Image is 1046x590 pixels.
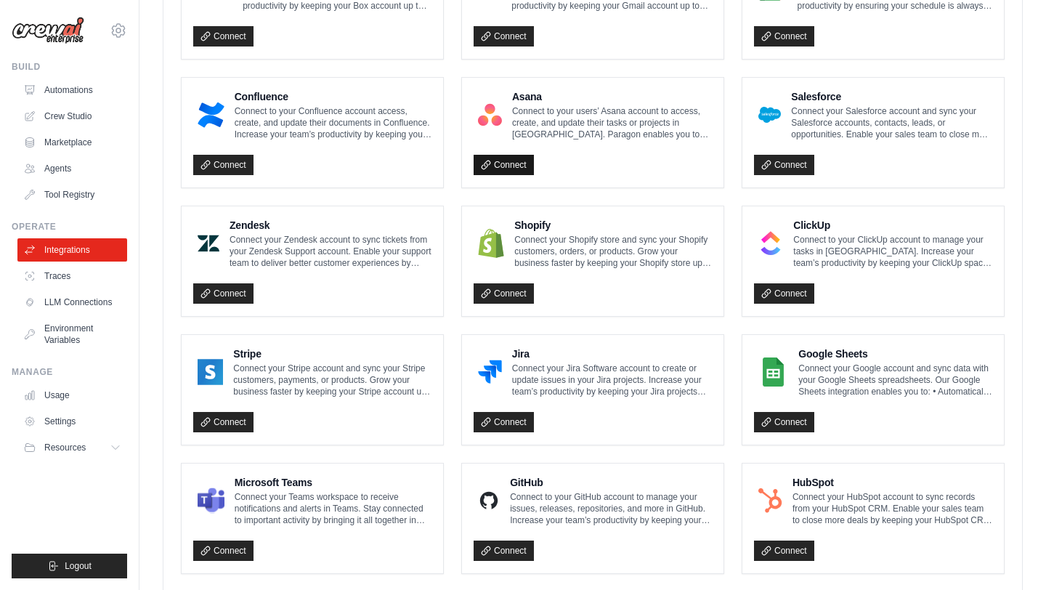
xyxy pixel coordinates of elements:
[478,486,500,515] img: GitHub Logo
[512,347,712,361] h4: Jira
[758,357,788,387] img: Google Sheets Logo
[758,229,783,258] img: ClickUp Logo
[230,218,431,233] h4: Zendesk
[17,291,127,314] a: LLM Connections
[17,157,127,180] a: Agents
[17,264,127,288] a: Traces
[478,100,502,129] img: Asana Logo
[791,89,992,104] h4: Salesforce
[474,155,534,175] a: Connect
[193,26,254,47] a: Connect
[17,131,127,154] a: Marketplace
[12,61,127,73] div: Build
[754,412,814,432] a: Connect
[754,283,814,304] a: Connect
[17,410,127,433] a: Settings
[792,475,992,490] h4: HubSpot
[758,486,782,515] img: HubSpot Logo
[12,17,84,44] img: Logo
[474,412,534,432] a: Connect
[12,221,127,233] div: Operate
[193,541,254,561] a: Connect
[758,100,781,129] img: Salesforce Logo
[474,541,534,561] a: Connect
[754,26,814,47] a: Connect
[198,229,219,258] img: Zendesk Logo
[514,234,712,269] p: Connect your Shopify store and sync your Shopify customers, orders, or products. Grow your busine...
[235,89,431,104] h4: Confluence
[17,238,127,262] a: Integrations
[193,283,254,304] a: Connect
[12,366,127,378] div: Manage
[193,155,254,175] a: Connect
[44,442,86,453] span: Resources
[792,491,992,526] p: Connect your HubSpot account to sync records from your HubSpot CRM. Enable your sales team to clo...
[235,105,431,140] p: Connect to your Confluence account access, create, and update their documents in Confluence. Incr...
[17,183,127,206] a: Tool Registry
[230,234,431,269] p: Connect your Zendesk account to sync tickets from your Zendesk Support account. Enable your suppo...
[198,357,223,387] img: Stripe Logo
[512,363,712,397] p: Connect your Jira Software account to create or update issues in your Jira projects. Increase you...
[17,105,127,128] a: Crew Studio
[17,384,127,407] a: Usage
[198,100,224,129] img: Confluence Logo
[793,218,992,233] h4: ClickUp
[754,541,814,561] a: Connect
[510,491,712,526] p: Connect to your GitHub account to manage your issues, releases, repositories, and more in GitHub....
[193,412,254,432] a: Connect
[798,347,992,361] h4: Google Sheets
[754,155,814,175] a: Connect
[474,283,534,304] a: Connect
[512,105,712,140] p: Connect to your users’ Asana account to access, create, and update their tasks or projects in [GE...
[17,436,127,459] button: Resources
[233,347,431,361] h4: Stripe
[512,89,712,104] h4: Asana
[198,486,224,515] img: Microsoft Teams Logo
[793,234,992,269] p: Connect to your ClickUp account to manage your tasks in [GEOGRAPHIC_DATA]. Increase your team’s p...
[17,78,127,102] a: Automations
[510,475,712,490] h4: GitHub
[17,317,127,352] a: Environment Variables
[65,560,92,572] span: Logout
[478,357,502,387] img: Jira Logo
[514,218,712,233] h4: Shopify
[798,363,992,397] p: Connect your Google account and sync data with your Google Sheets spreadsheets. Our Google Sheets...
[791,105,992,140] p: Connect your Salesforce account and sync your Salesforce accounts, contacts, leads, or opportunit...
[474,26,534,47] a: Connect
[235,491,431,526] p: Connect your Teams workspace to receive notifications and alerts in Teams. Stay connected to impo...
[233,363,431,397] p: Connect your Stripe account and sync your Stripe customers, payments, or products. Grow your busi...
[478,229,504,258] img: Shopify Logo
[235,475,431,490] h4: Microsoft Teams
[12,554,127,578] button: Logout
